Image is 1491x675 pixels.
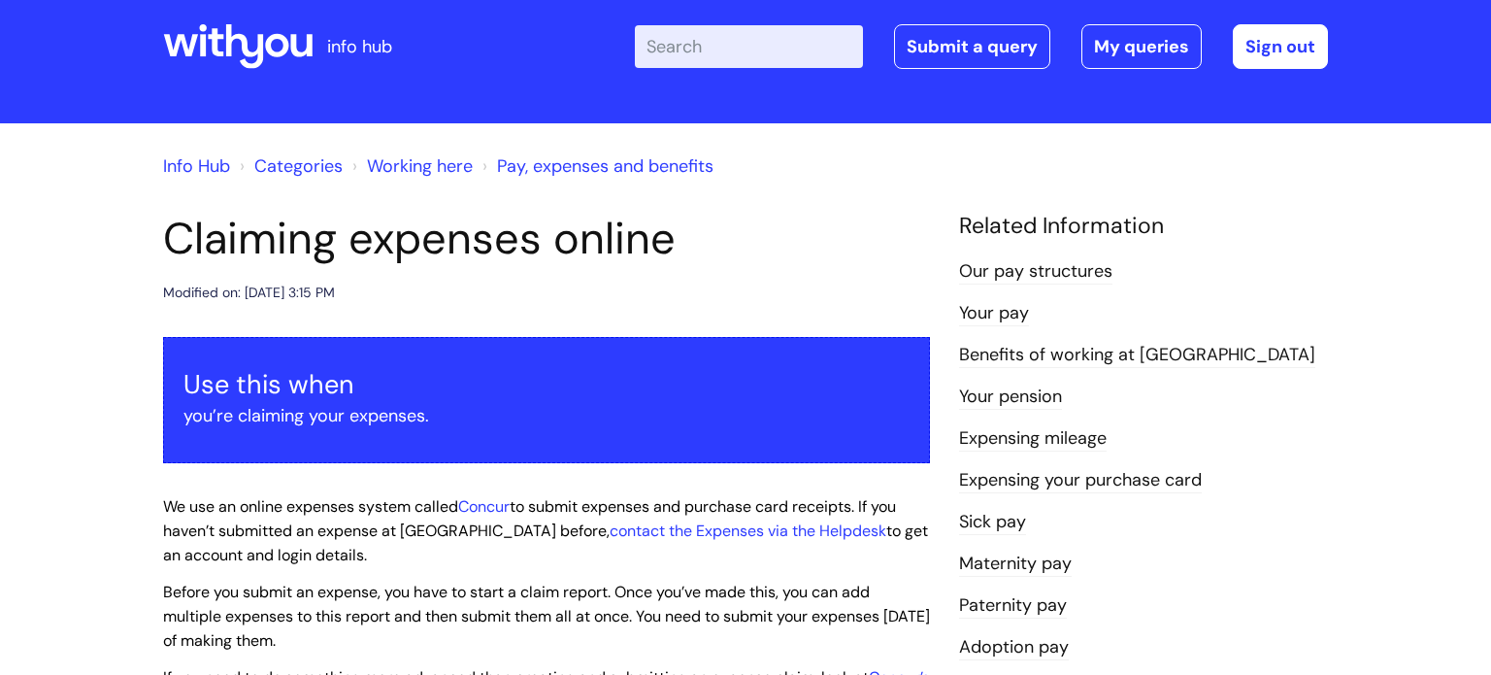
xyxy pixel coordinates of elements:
[254,154,343,178] a: Categories
[163,213,930,265] h1: Claiming expenses online
[959,259,1112,285] a: Our pay structures
[327,31,392,62] p: info hub
[959,635,1069,660] a: Adoption pay
[894,24,1050,69] a: Submit a query
[959,301,1029,326] a: Your pay
[959,510,1026,535] a: Sick pay
[478,151,713,182] li: Pay, expenses and benefits
[163,582,930,651] span: Before you submit an expense, you have to start a claim report. Once you’ve made this, you can ad...
[348,151,473,182] li: Working here
[367,154,473,178] a: Working here
[1081,24,1202,69] a: My queries
[183,369,910,400] h3: Use this when
[497,154,713,178] a: Pay, expenses and benefits
[235,151,343,182] li: Solution home
[959,468,1202,493] a: Expensing your purchase card
[635,24,1328,69] div: | -
[163,281,335,305] div: Modified on: [DATE] 3:15 PM
[458,496,510,517] a: Concur
[1233,24,1328,69] a: Sign out
[959,213,1328,240] h4: Related Information
[635,25,863,68] input: Search
[959,385,1062,410] a: Your pension
[959,426,1107,452] a: Expensing mileage
[610,521,886,541] a: contact the Expenses via the Helpdesk
[959,593,1067,619] a: Paternity pay
[959,343,1315,368] a: Benefits of working at [GEOGRAPHIC_DATA]
[959,552,1072,577] a: Maternity pay
[163,496,928,565] span: We use an online expenses system called to submit expenses and purchase card receipts. If you hav...
[163,154,230,178] a: Info Hub
[183,400,910,431] p: you’re claiming your expenses.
